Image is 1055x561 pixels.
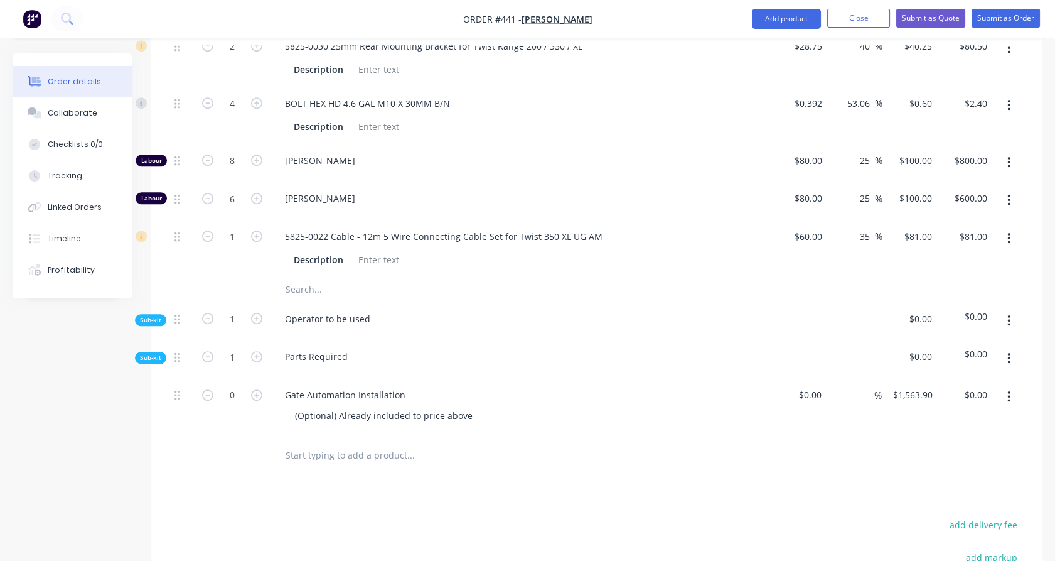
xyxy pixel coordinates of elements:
span: % [875,39,882,53]
span: $0.00 [942,310,987,323]
div: Order details [48,76,101,87]
div: Sub-kit [135,352,166,364]
span: Sub-kit [140,315,161,325]
div: 5825-0022 Cable - 12m 5 Wire Connecting Cable Set for Twist 350 XL UG AM [275,227,613,246]
div: Sub-kit [135,314,166,326]
button: Add product [752,9,821,29]
div: Description [289,251,348,269]
button: Order details [13,66,132,97]
button: Collaborate [13,97,132,129]
button: Submit as Quote [896,9,965,28]
a: [PERSON_NAME] [522,13,592,25]
span: % [875,96,882,111]
div: Labour [136,192,167,204]
span: % [875,229,882,244]
div: Description [289,117,348,136]
span: % [875,153,882,168]
div: Parts Required [275,347,358,366]
span: [PERSON_NAME] [285,192,767,205]
span: Sub-kit [140,353,161,362]
span: % [875,192,882,206]
span: [PERSON_NAME] [285,154,767,167]
span: % [874,388,882,403]
button: Linked Orders [13,192,132,223]
img: Factory [23,9,41,28]
button: Checklists 0/0 [13,129,132,160]
div: 5825-0030 25mm Rear Mounting Bracket for Twist Range 200 / 350 / XL [275,37,592,55]
div: Linked Orders [48,202,102,213]
button: Submit as Order [972,9,1040,28]
button: Timeline [13,223,132,254]
div: Description [289,60,348,79]
button: Profitability [13,254,132,286]
input: Start typing to add a product... [285,443,536,468]
span: $0.00 [887,312,933,325]
button: add delivery fee [943,516,1024,533]
div: Gate Automation Installation [275,386,415,404]
span: Order #441 - [463,13,522,25]
input: Search... [285,277,536,302]
div: Checklists 0/0 [48,139,103,150]
button: Tracking [13,160,132,192]
div: (Optional) Already included to price above [285,406,483,425]
div: Profitability [48,264,95,276]
div: BOLT HEX HD 4.6 GAL M10 X 30MM B/N [275,94,460,112]
div: Timeline [48,233,81,244]
span: $0.00 [942,347,987,361]
div: Operator to be used [275,310,380,328]
div: Labour [136,155,167,166]
button: Close [827,9,890,28]
span: $0.00 [887,350,933,363]
div: Collaborate [48,107,97,119]
div: Tracking [48,170,82,182]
